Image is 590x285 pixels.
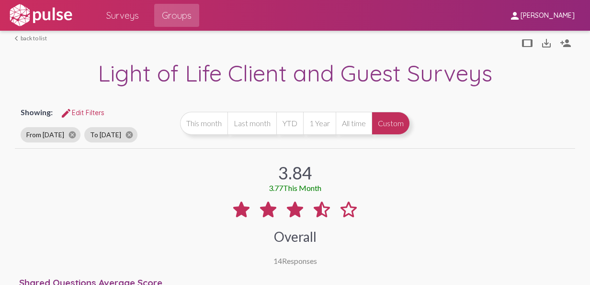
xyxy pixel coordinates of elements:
div: Overall [274,228,317,245]
button: All time [336,112,372,135]
mat-chip: To [DATE] [84,127,137,142]
button: 1 Year [303,112,336,135]
button: Custom [372,112,410,135]
a: Groups [154,4,199,27]
div: 3.84 [278,162,312,183]
div: 3.77 [269,183,321,192]
mat-chip: From [DATE] [21,127,80,142]
div: Light of Life Client and Guest Surveys [15,59,575,90]
mat-icon: cancel [68,131,77,139]
div: Responses [273,256,317,265]
mat-icon: Download [541,37,552,49]
mat-icon: Person [560,37,571,49]
button: Person [556,33,575,52]
img: white-logo.svg [8,3,74,27]
mat-icon: arrow_back_ios [15,36,21,41]
button: This month [180,112,227,135]
span: Groups [162,7,192,24]
span: Edit Filters [60,108,104,117]
mat-icon: cancel [125,131,134,139]
span: Showing: [21,107,53,117]
span: 14 [273,256,282,265]
button: Last month [227,112,276,135]
button: [PERSON_NAME] [501,6,582,24]
span: [PERSON_NAME] [521,12,575,20]
button: Download [537,33,556,52]
a: back to list [15,35,47,42]
mat-icon: person [509,10,521,22]
button: tablet [518,33,537,52]
span: Surveys [106,7,139,24]
button: Edit FiltersEdit Filters [53,104,112,121]
mat-icon: Edit Filters [60,107,72,119]
button: YTD [276,112,303,135]
mat-icon: tablet [522,37,533,49]
span: This Month [283,183,321,192]
a: Surveys [99,4,147,27]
